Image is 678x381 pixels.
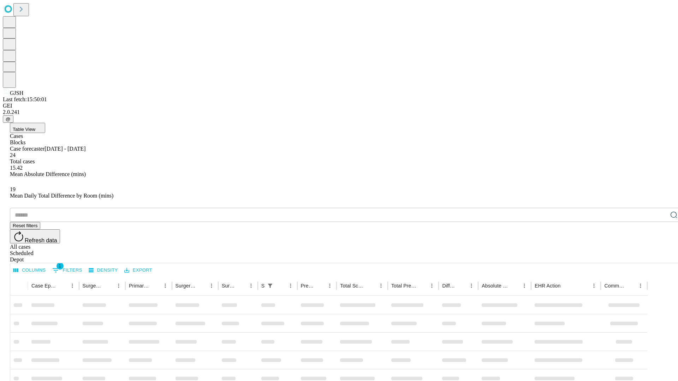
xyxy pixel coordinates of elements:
[265,281,275,291] button: Show filters
[10,193,113,199] span: Mean Daily Total Difference by Room (mins)
[10,146,44,152] span: Case forecaster
[427,281,437,291] button: Menu
[10,158,35,164] span: Total cases
[3,115,13,123] button: @
[87,265,120,276] button: Density
[466,281,476,291] button: Menu
[160,281,170,291] button: Menu
[13,223,37,228] span: Reset filters
[207,281,216,291] button: Menu
[129,283,149,289] div: Primary Service
[6,116,11,122] span: @
[482,283,509,289] div: Absolute Difference
[626,281,636,291] button: Sort
[340,283,365,289] div: Total Scheduled Duration
[67,281,77,291] button: Menu
[10,229,60,243] button: Refresh data
[197,281,207,291] button: Sort
[58,281,67,291] button: Sort
[114,281,124,291] button: Menu
[366,281,376,291] button: Sort
[325,281,335,291] button: Menu
[10,222,40,229] button: Reset filters
[104,281,114,291] button: Sort
[589,281,599,291] button: Menu
[10,171,86,177] span: Mean Absolute Difference (mins)
[236,281,246,291] button: Sort
[10,152,16,158] span: 24
[222,283,236,289] div: Surgery Date
[83,283,103,289] div: Surgeon Name
[12,265,48,276] button: Select columns
[10,90,23,96] span: GJSH
[376,281,386,291] button: Menu
[10,123,45,133] button: Table View
[3,109,675,115] div: 2.0.241
[286,281,296,291] button: Menu
[261,283,264,289] div: Scheduled In Room Duration
[604,283,625,289] div: Comments
[44,146,85,152] span: [DATE] - [DATE]
[442,283,456,289] div: Difference
[50,265,84,276] button: Show filters
[25,237,57,243] span: Refresh data
[56,262,64,270] span: 1
[457,281,466,291] button: Sort
[276,281,286,291] button: Sort
[636,281,646,291] button: Menu
[31,283,57,289] div: Case Epic Id
[417,281,427,291] button: Sort
[13,127,35,132] span: Table View
[246,281,256,291] button: Menu
[123,265,154,276] button: Export
[176,283,196,289] div: Surgery Name
[265,281,275,291] div: 1 active filter
[391,283,417,289] div: Total Predicted Duration
[561,281,571,291] button: Sort
[150,281,160,291] button: Sort
[315,281,325,291] button: Sort
[3,96,47,102] span: Last fetch: 15:50:01
[519,281,529,291] button: Menu
[301,283,315,289] div: Predicted In Room Duration
[535,283,560,289] div: EHR Action
[510,281,519,291] button: Sort
[10,186,16,192] span: 19
[10,165,23,171] span: 15.42
[3,103,675,109] div: GEI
